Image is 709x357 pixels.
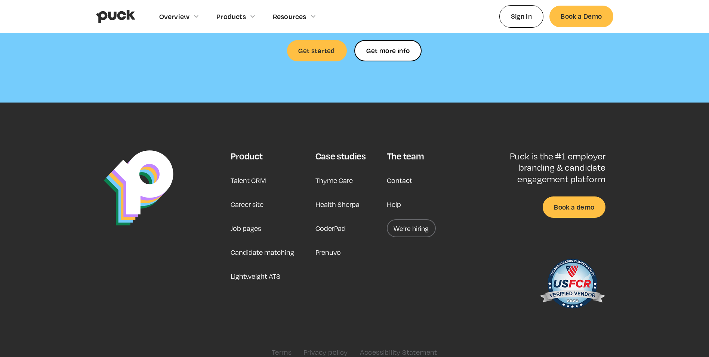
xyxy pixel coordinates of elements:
a: Thyme Care [315,171,353,189]
a: Candidate matching [231,243,294,261]
a: CoderPad [315,219,346,237]
img: US Federal Contractor Registration System for Award Management Verified Vendor Seal [539,255,605,315]
div: Product [231,150,262,162]
div: Case studies [315,150,366,162]
a: Job pages [231,219,261,237]
a: Privacy policy [303,348,348,356]
a: Help [387,195,401,213]
a: Prenuvo [315,243,341,261]
div: The team [387,150,424,162]
div: Products [216,12,246,21]
a: Talent CRM [231,171,266,189]
a: Book a demo [543,196,605,218]
a: Contact [387,171,412,189]
a: Accessibility Statement [360,348,437,356]
a: Terms [272,348,292,356]
a: Health Sherpa [315,195,360,213]
a: Get more info [354,40,422,61]
a: We’re hiring [387,219,436,237]
a: Book a Demo [549,6,613,27]
p: Puck is the #1 employer branding & candidate engagement platform [485,150,605,184]
form: Ready to find your people [354,40,422,61]
div: Resources [273,12,306,21]
a: Sign In [499,5,544,27]
div: Overview [159,12,190,21]
a: Get started [287,40,347,61]
a: Career site [231,195,263,213]
a: Lightweight ATS [231,267,280,285]
img: Puck Logo [104,150,173,226]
